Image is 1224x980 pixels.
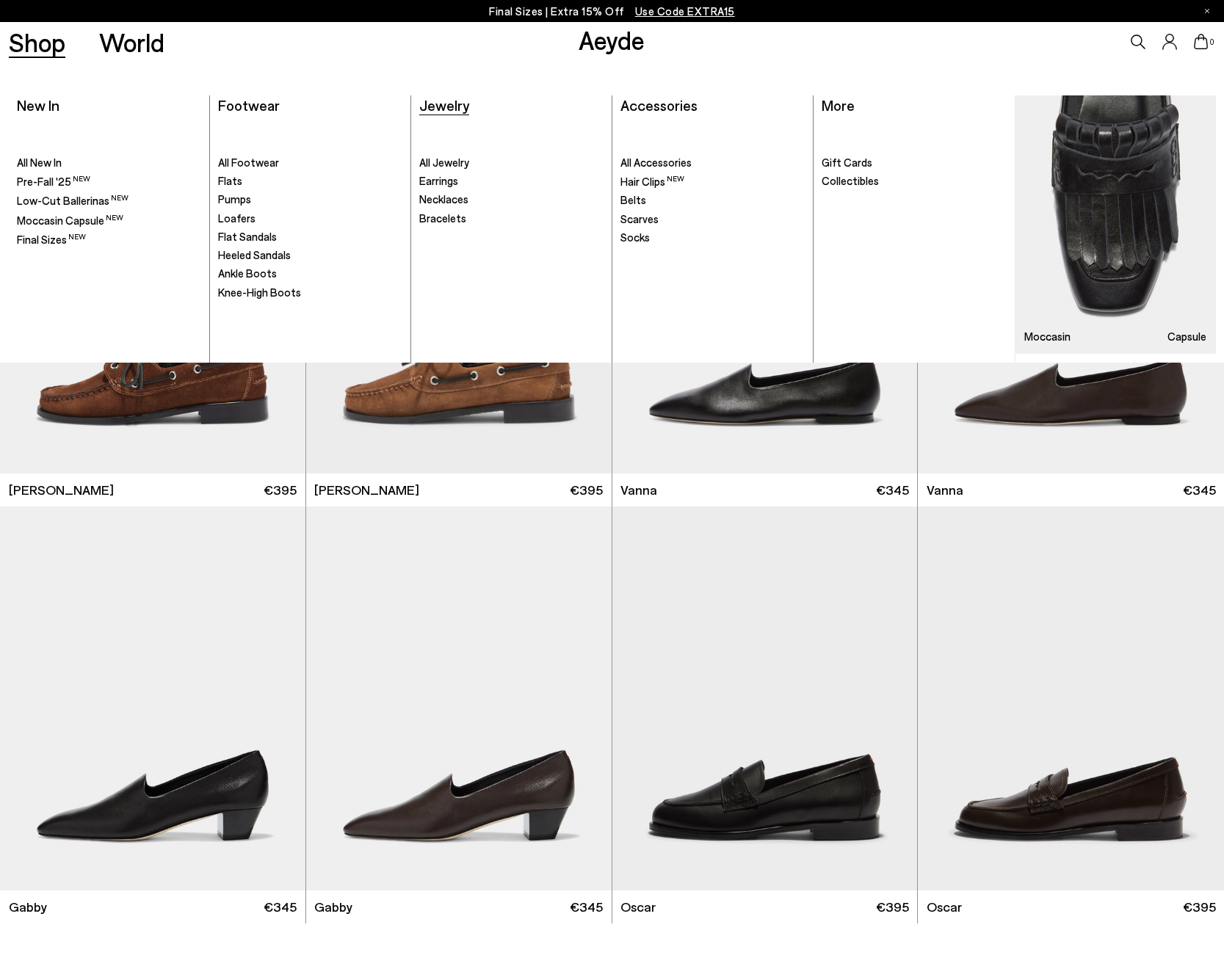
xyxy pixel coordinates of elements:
a: Footwear [218,96,280,114]
span: 0 [1209,38,1216,46]
a: All New In [17,156,200,170]
span: Moccasin Capsule [17,214,123,227]
span: Vanna [927,481,963,499]
a: Heeled Sandals [218,248,402,263]
a: [PERSON_NAME] €395 [306,473,612,507]
span: Gift Cards [822,156,872,169]
a: Loafers [218,211,402,226]
span: €345 [570,898,603,916]
a: Oscar €395 [612,890,918,923]
a: Shop [9,29,65,55]
a: Scarves [620,212,804,227]
span: Necklaces [419,192,468,206]
span: All New In [17,156,62,169]
span: Collectibles [822,174,879,187]
span: Flat Sandals [218,230,277,243]
span: €345 [876,481,909,499]
span: Vanna [620,481,657,499]
a: Belts [620,193,804,208]
span: Heeled Sandals [218,248,291,261]
span: Pumps [218,192,251,206]
a: Vanna €345 [612,473,918,507]
span: Bracelets [419,211,466,225]
img: Oscar Leather Loafers [612,507,918,890]
a: Pumps [218,192,402,207]
a: Gabby €345 [306,890,612,923]
img: Oscar Leather Loafers [918,507,1224,890]
span: €395 [570,481,603,499]
p: Final Sizes | Extra 15% Off [489,2,735,21]
span: [PERSON_NAME] [314,481,419,499]
span: €395 [1183,898,1216,916]
span: Gabby [314,898,352,916]
a: New In [17,96,59,114]
a: World [99,29,164,55]
a: Moccasin Capsule [17,213,200,228]
span: [PERSON_NAME] [9,481,114,499]
a: Low-Cut Ballerinas [17,193,200,208]
span: Gabby [9,898,47,916]
span: Knee-High Boots [218,286,301,299]
span: Scarves [620,212,659,225]
a: Gift Cards [822,156,1006,170]
span: Belts [620,193,646,206]
a: Oscar €395 [918,890,1224,923]
span: €395 [264,481,297,499]
a: Socks [620,231,804,245]
span: Pre-Fall '25 [17,175,90,188]
span: Flats [218,174,242,187]
span: Final Sizes [17,233,86,246]
span: Loafers [218,211,256,225]
a: Flat Sandals [218,230,402,244]
a: Moccasin Capsule [1015,95,1216,354]
span: Oscar [927,898,962,916]
a: Hair Clips [620,174,804,189]
a: Pre-Fall '25 [17,174,200,189]
a: Knee-High Boots [218,286,402,300]
span: Navigate to /collections/ss25-final-sizes [635,4,735,18]
span: Hair Clips [620,175,684,188]
span: All Accessories [620,156,692,169]
h3: Moccasin [1024,331,1071,342]
img: Mobile_e6eede4d-78b8-4bd1-ae2a-4197e375e133_900x.jpg [1015,95,1216,354]
a: Necklaces [419,192,603,207]
span: Ankle Boots [218,266,277,280]
a: More [822,96,855,114]
h3: Capsule [1167,331,1206,342]
a: All Accessories [620,156,804,170]
span: All Footwear [218,156,279,169]
a: Ankle Boots [218,266,402,281]
span: All Jewelry [419,156,469,169]
a: All Footwear [218,156,402,170]
a: Bracelets [419,211,603,226]
span: Earrings [419,174,458,187]
a: 0 [1194,34,1209,50]
span: €395 [876,898,909,916]
span: Socks [620,231,650,244]
span: €345 [1183,481,1216,499]
a: Final Sizes [17,232,200,247]
a: Vanna €345 [918,473,1224,507]
a: Earrings [419,174,603,189]
a: Collectibles [822,174,1006,189]
span: Oscar [620,898,656,916]
a: Accessories [620,96,698,114]
img: Gabby Almond-Toe Loafers [306,507,612,890]
a: Jewelry [419,96,469,114]
a: All Jewelry [419,156,603,170]
span: Low-Cut Ballerinas [17,194,128,207]
a: Aeyde [579,24,645,55]
a: Flats [218,174,402,189]
span: €345 [264,898,297,916]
